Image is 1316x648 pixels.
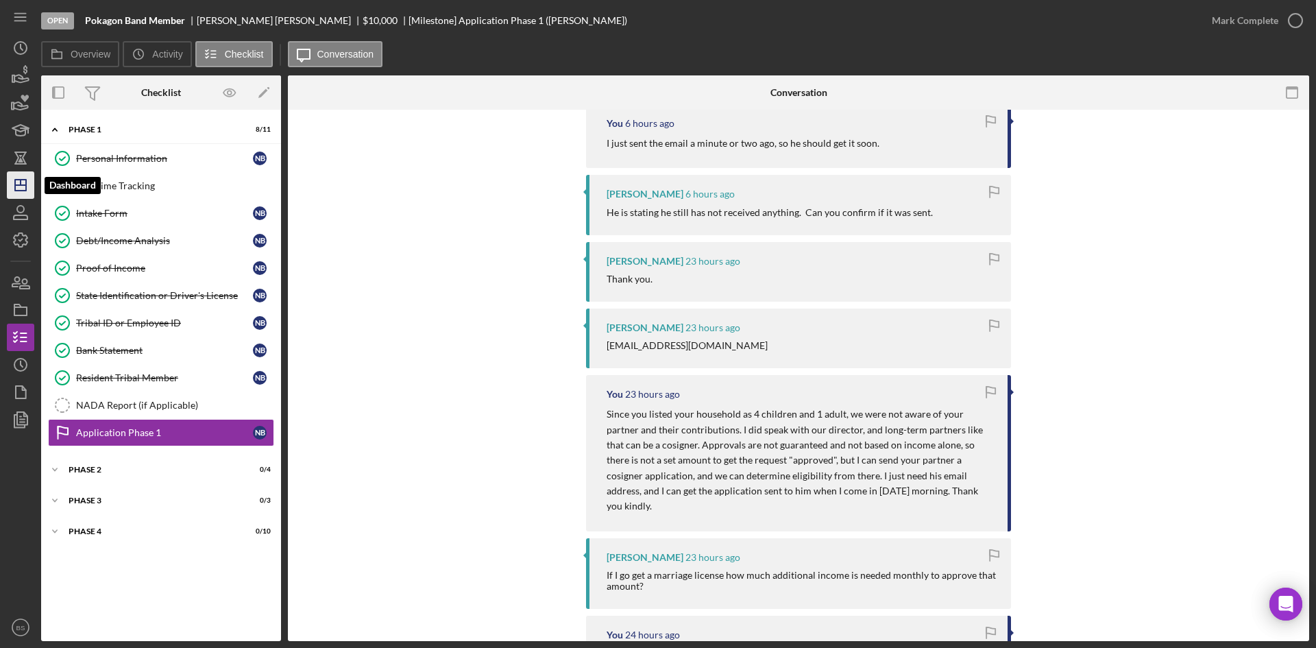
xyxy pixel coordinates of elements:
div: You [607,629,623,640]
div: [PERSON_NAME] [PERSON_NAME] [197,15,363,26]
a: TA / Time Tracking [48,172,274,200]
a: Application Phase 1NB [48,419,274,446]
a: Bank StatementNB [48,337,274,364]
div: State Identification or Driver's License [76,290,253,301]
a: Personal InformationNB [48,145,274,172]
div: N B [253,234,267,248]
div: Mark Complete [1212,7,1278,34]
div: [PERSON_NAME] [607,322,683,333]
div: [Milestone] Application Phase 1 ([PERSON_NAME]) [409,15,627,26]
div: [PERSON_NAME] [607,256,683,267]
div: If I go get a marriage license how much additional income is needed monthly to approve that amount? [607,570,997,592]
div: 0 / 3 [246,496,271,505]
button: BS [7,614,34,641]
button: Mark Complete [1198,7,1309,34]
div: N B [253,206,267,220]
p: Since you listed your household as 4 children and 1 adult, we were not aware of your partner and ... [607,407,994,514]
div: Debt/Income Analysis [76,235,253,246]
a: Resident Tribal MemberNB [48,364,274,392]
div: N B [253,152,267,165]
div: He is stating he still has not received anything. Can you confirm if it was sent. [607,207,933,218]
div: Resident Tribal Member [76,372,253,383]
time: 2025-09-30 20:43 [685,256,740,267]
div: N B [253,344,267,357]
div: Conversation [770,87,827,98]
div: TA / Time Tracking [76,180,273,191]
div: You [607,118,623,129]
div: Phase 3 [69,496,236,505]
label: Activity [152,49,182,60]
div: Application Phase 1 [76,427,253,438]
div: Open [41,12,74,29]
button: Conversation [288,41,383,67]
label: Conversation [317,49,374,60]
div: 0 / 10 [246,527,271,536]
div: Phase 4 [69,527,236,536]
button: Activity [123,41,191,67]
div: Open Intercom Messenger [1269,588,1302,621]
div: Personal Information [76,153,253,164]
div: [PERSON_NAME] [607,552,683,563]
a: Intake FormNB [48,200,274,227]
div: N B [253,316,267,330]
label: Checklist [225,49,264,60]
div: Intake Form [76,208,253,219]
span: $10,000 [363,14,398,26]
time: 2025-10-01 13:51 [625,118,674,129]
div: Phase 1 [69,125,236,134]
p: I just sent the email a minute or two ago, so he should get it soon. [607,136,879,151]
a: Debt/Income AnalysisNB [48,227,274,254]
div: Tribal ID or Employee ID [76,317,253,328]
time: 2025-09-30 20:41 [685,322,740,333]
a: NADA Report (if Applicable) [48,392,274,419]
time: 2025-09-30 20:38 [625,389,680,400]
label: Overview [71,49,110,60]
button: Overview [41,41,119,67]
div: N B [253,426,267,440]
a: State Identification or Driver's LicenseNB [48,282,274,309]
div: N B [253,261,267,275]
b: Pokagon Band Member [85,15,185,26]
div: You [607,389,623,400]
div: Bank Statement [76,345,253,356]
button: Checklist [195,41,273,67]
div: [PERSON_NAME] [607,189,683,200]
div: Phase 2 [69,466,236,474]
div: Proof of Income [76,263,253,274]
div: Checklist [141,87,181,98]
time: 2025-09-30 20:15 [685,552,740,563]
div: 0 / 4 [246,466,271,474]
time: 2025-09-30 19:54 [625,629,680,640]
text: BS [16,624,25,632]
time: 2025-10-01 13:41 [685,189,735,200]
div: Thank you. [607,274,653,285]
div: N B [253,371,267,385]
a: Tribal ID or Employee IDNB [48,309,274,337]
div: 8 / 11 [246,125,271,134]
a: Proof of IncomeNB [48,254,274,282]
div: [EMAIL_ADDRESS][DOMAIN_NAME] [607,340,768,351]
div: NADA Report (if Applicable) [76,400,273,411]
div: N B [253,289,267,302]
